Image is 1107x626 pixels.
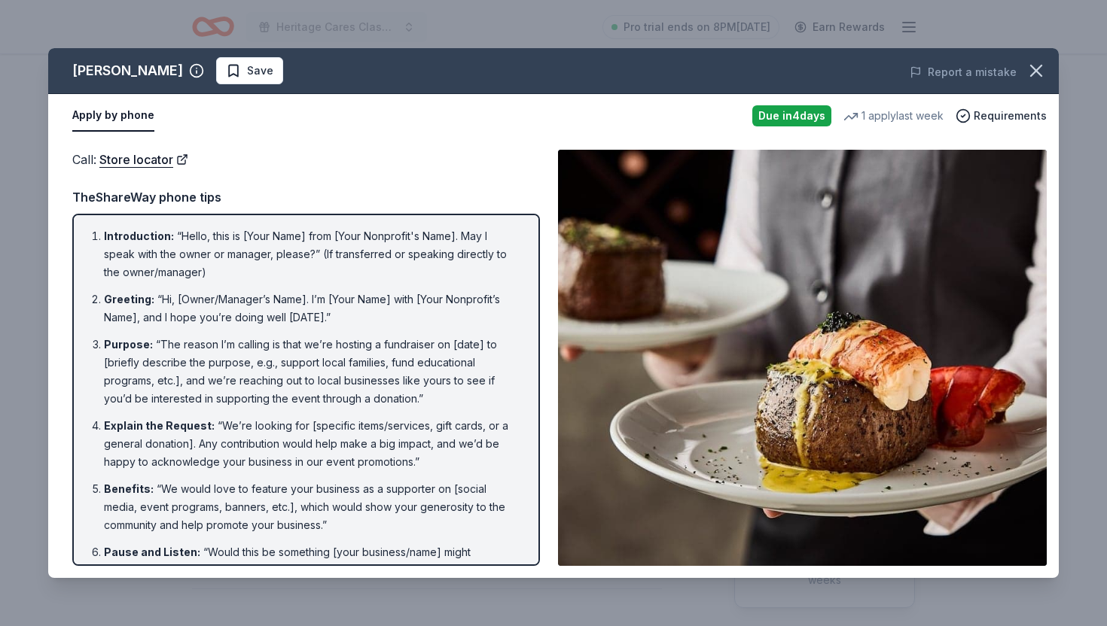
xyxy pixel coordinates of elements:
[104,290,517,327] li: “Hi, [Owner/Manager’s Name]. I’m [Your Name] with [Your Nonprofit’s Name], and I hope you’re doin...
[843,107,944,125] div: 1 apply last week
[104,543,517,579] li: “Would this be something [your business/name] might consider supporting?”
[974,107,1047,125] span: Requirements
[104,338,153,351] span: Purpose :
[104,545,200,558] span: Pause and Listen :
[104,336,517,408] li: “The reason I’m calling is that we’re hosting a fundraiser on [date] to [briefly describe the pur...
[752,105,831,126] div: Due in 4 days
[72,150,540,169] div: Call :
[104,229,174,242] span: Introduction :
[72,59,183,83] div: [PERSON_NAME]
[104,293,154,305] span: Greeting :
[910,63,1017,81] button: Report a mistake
[558,150,1047,566] img: Image for Fleming's
[956,107,1047,125] button: Requirements
[247,62,273,80] span: Save
[104,417,517,471] li: “We’re looking for [specific items/services, gift cards, or a general donation]. Any contribution...
[216,57,283,84] button: Save
[72,187,540,207] div: TheShareWay phone tips
[104,480,517,534] li: “We would love to feature your business as a supporter on [social media, event programs, banners,...
[104,419,215,432] span: Explain the Request :
[99,150,188,169] a: Store locator
[72,100,154,132] button: Apply by phone
[104,227,517,281] li: “Hello, this is [Your Name] from [Your Nonprofit's Name]. May I speak with the owner or manager, ...
[104,482,154,495] span: Benefits :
